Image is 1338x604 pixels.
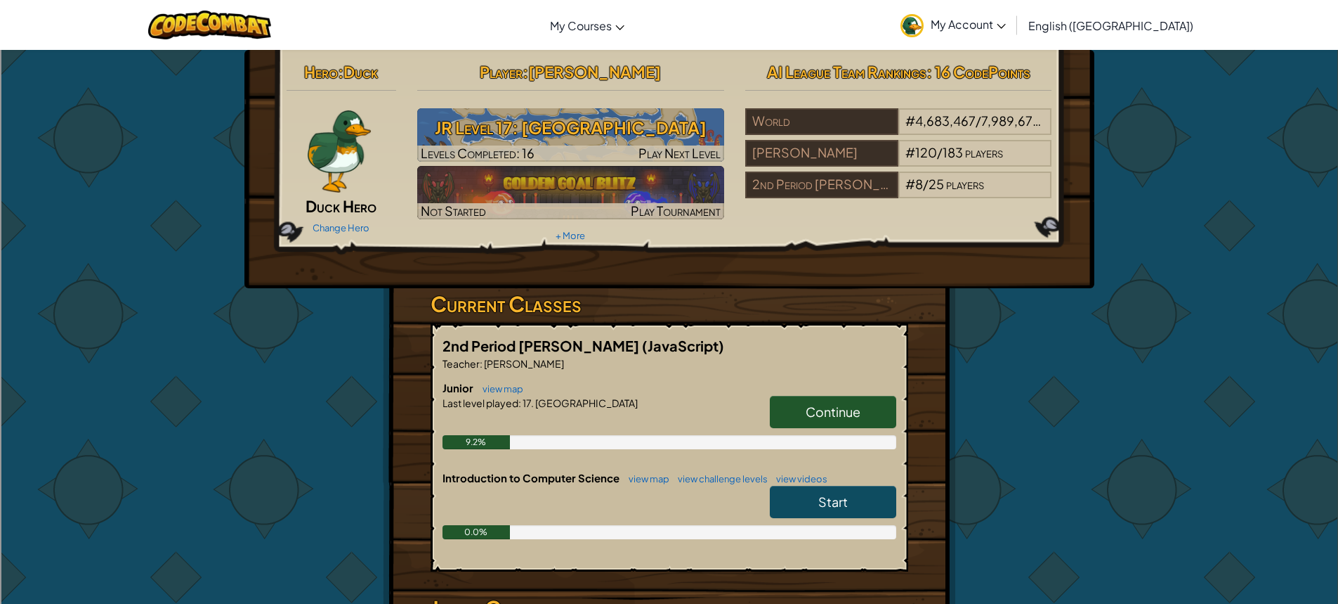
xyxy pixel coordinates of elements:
[148,11,271,39] img: CodeCombat logo
[1021,6,1200,44] a: English ([GEOGRAPHIC_DATA])
[900,14,924,37] img: avatar
[417,112,724,143] h3: JR Level 17: [GEOGRAPHIC_DATA]
[417,108,724,162] a: Play Next Level
[1028,18,1193,33] span: English ([GEOGRAPHIC_DATA])
[931,17,1006,32] span: My Account
[543,6,631,44] a: My Courses
[550,18,612,33] span: My Courses
[893,3,1013,47] a: My Account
